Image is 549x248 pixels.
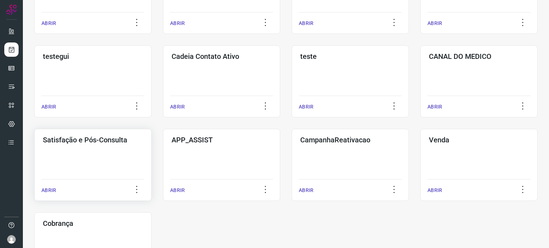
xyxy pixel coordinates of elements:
[427,103,442,111] p: ABRIR
[170,187,185,194] p: ABRIR
[427,187,442,194] p: ABRIR
[43,52,143,61] h3: testegui
[6,4,17,15] img: Logo
[299,187,313,194] p: ABRIR
[300,52,400,61] h3: teste
[41,103,56,111] p: ABRIR
[299,103,313,111] p: ABRIR
[43,136,143,144] h3: Satisfação e Pós-Consulta
[427,20,442,27] p: ABRIR
[429,52,529,61] h3: CANAL DO MEDICO
[299,20,313,27] p: ABRIR
[172,136,272,144] h3: APP_ASSIST
[7,235,16,244] img: avatar-user-boy.jpg
[170,103,185,111] p: ABRIR
[41,20,56,27] p: ABRIR
[170,20,185,27] p: ABRIR
[172,52,272,61] h3: Cadeia Contato Ativo
[429,136,529,144] h3: Venda
[300,136,400,144] h3: CampanhaReativacao
[43,219,143,228] h3: Cobrança
[41,187,56,194] p: ABRIR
